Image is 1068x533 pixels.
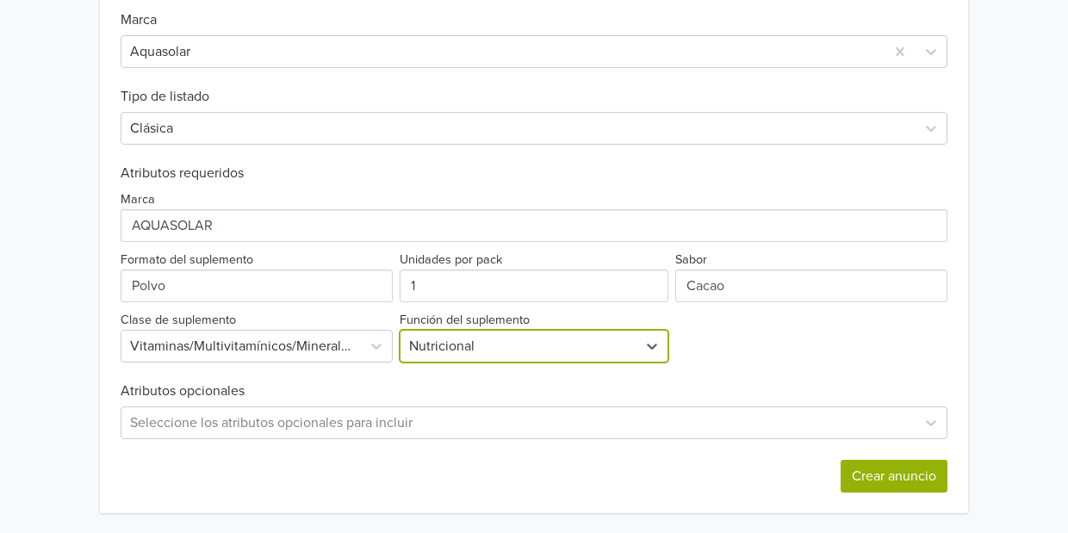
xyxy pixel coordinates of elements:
[121,311,236,330] label: Clase de suplemento
[121,383,947,400] h6: Atributos opcionales
[121,190,155,209] label: Marca
[121,251,253,270] label: Formato del suplemento
[841,460,947,493] button: Crear anuncio
[400,311,530,330] label: Función del suplemento
[675,251,707,270] label: Sabor
[121,165,947,182] h6: Atributos requeridos
[400,251,502,270] label: Unidades por pack
[121,68,947,105] h6: Tipo de listado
